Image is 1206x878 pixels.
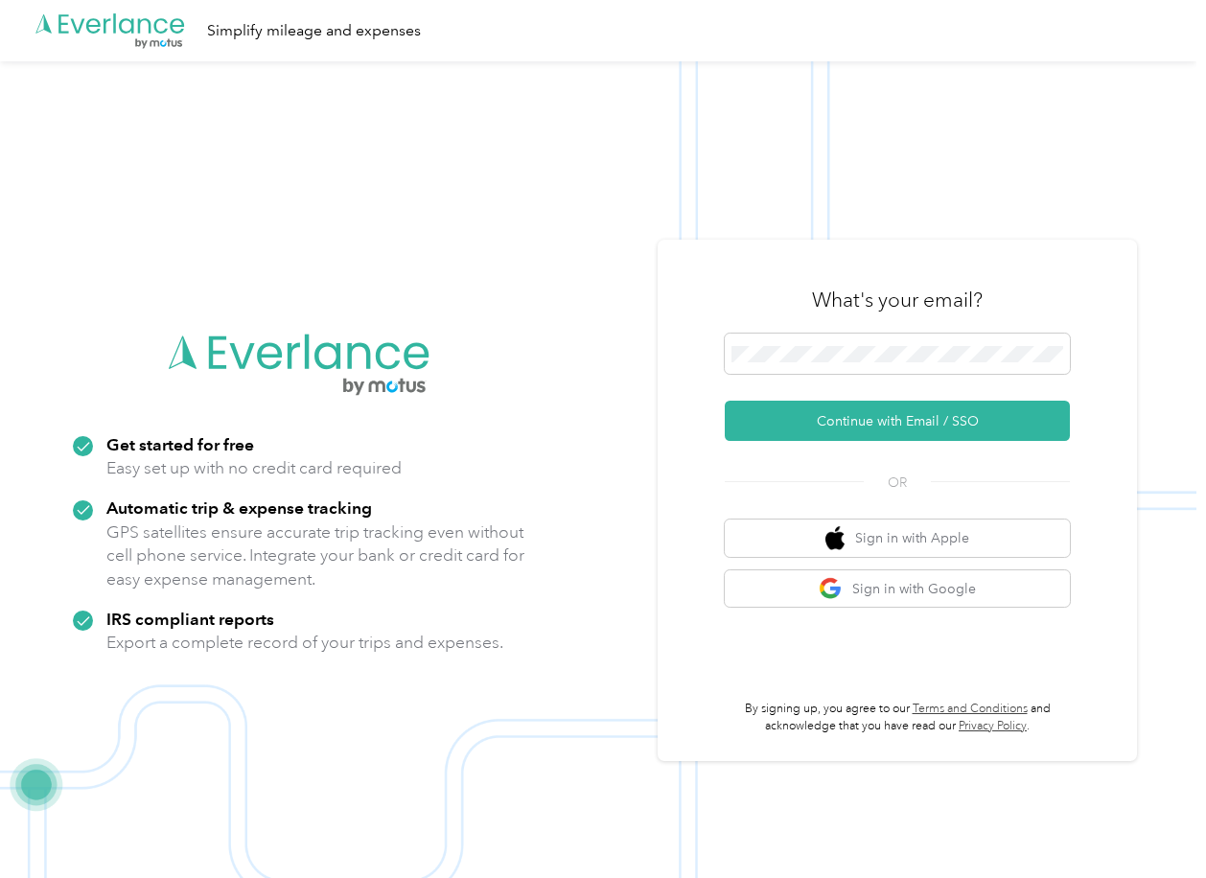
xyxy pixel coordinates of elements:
iframe: Everlance-gr Chat Button Frame [1099,771,1206,878]
strong: Get started for free [106,434,254,454]
p: Easy set up with no credit card required [106,456,402,480]
div: Simplify mileage and expenses [207,19,421,43]
strong: Automatic trip & expense tracking [106,497,372,518]
p: GPS satellites ensure accurate trip tracking even without cell phone service. Integrate your bank... [106,520,525,591]
p: By signing up, you agree to our and acknowledge that you have read our . [725,701,1070,734]
img: apple logo [825,526,845,550]
span: OR [864,473,931,493]
button: google logoSign in with Google [725,570,1070,608]
p: Export a complete record of your trips and expenses. [106,631,503,655]
button: Continue with Email / SSO [725,401,1070,441]
a: Privacy Policy [959,719,1027,733]
strong: IRS compliant reports [106,609,274,629]
img: google logo [819,577,843,601]
button: apple logoSign in with Apple [725,520,1070,557]
h3: What's your email? [812,287,983,313]
a: Terms and Conditions [913,702,1028,716]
